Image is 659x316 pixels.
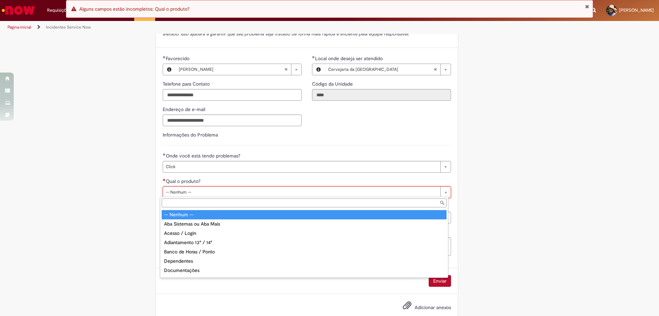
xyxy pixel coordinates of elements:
div: Dependentes [162,257,447,266]
ul: Qual o produto? [160,209,448,277]
div: -- Nenhum -- [162,210,447,219]
div: Aba Sistemas ou Aba Mais [162,219,447,229]
div: Acesso / Login [162,229,447,238]
div: Banco de Horas / Ponto [162,247,447,257]
div: Documentações [162,266,447,275]
div: Adiantamento 13° / 14° [162,238,447,247]
div: Estruturas [162,275,447,284]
